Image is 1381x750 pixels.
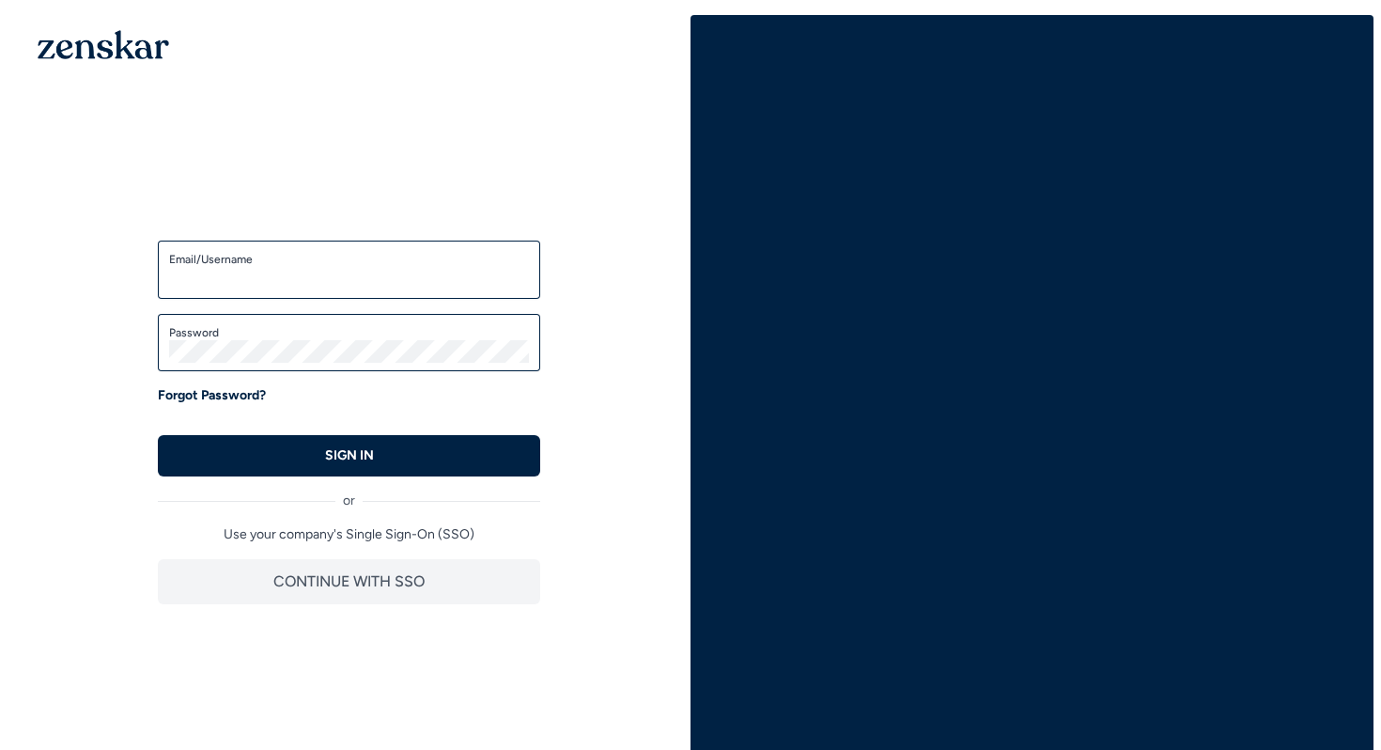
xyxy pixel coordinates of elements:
div: or [158,477,540,510]
label: Password [169,325,529,340]
a: Forgot Password? [158,386,266,405]
label: Email/Username [169,252,529,267]
p: Use your company's Single Sign-On (SSO) [158,525,540,544]
p: SIGN IN [325,446,374,465]
button: SIGN IN [158,435,540,477]
button: CONTINUE WITH SSO [158,559,540,604]
img: 1OGAJ2xQqyY4LXKgY66KYq0eOWRCkrZdAb3gUhuVAqdWPZE9SRJmCz+oDMSn4zDLXe31Ii730ItAGKgCKgCCgCikA4Av8PJUP... [38,30,169,59]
